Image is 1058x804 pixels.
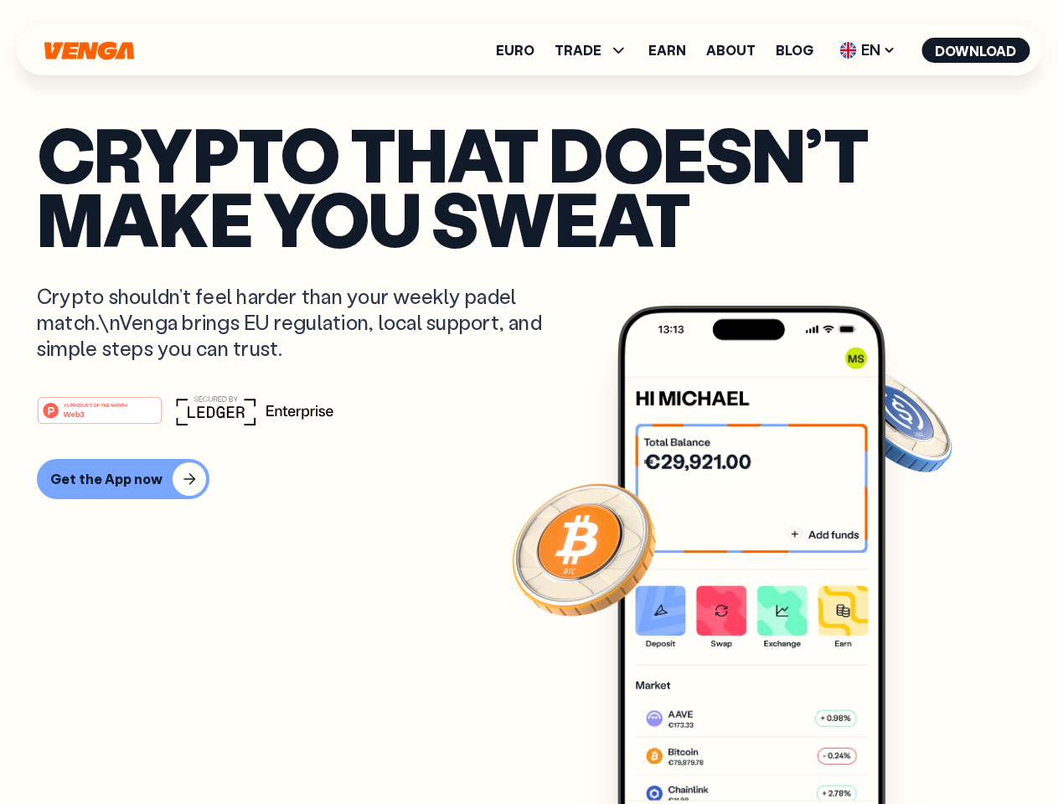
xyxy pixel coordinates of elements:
span: TRADE [555,40,628,60]
img: flag-uk [839,42,856,59]
a: Get the App now [37,459,1021,499]
button: Get the App now [37,459,209,499]
tspan: #1 PRODUCT OF THE MONTH [64,402,127,407]
tspan: Web3 [64,409,85,418]
svg: Home [42,41,136,60]
img: USDC coin [835,360,956,481]
span: TRADE [555,44,601,57]
p: Crypto that doesn’t make you sweat [37,121,1021,250]
span: EN [833,37,901,64]
a: Euro [496,44,534,57]
a: Earn [648,44,686,57]
a: #1 PRODUCT OF THE MONTHWeb3 [37,406,163,428]
img: Bitcoin [508,473,659,624]
button: Download [921,38,1030,63]
a: Blog [776,44,813,57]
a: About [706,44,756,57]
p: Crypto shouldn’t feel harder than your weekly padel match.\nVenga brings EU regulation, local sup... [37,283,566,362]
div: Get the App now [50,471,163,487]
